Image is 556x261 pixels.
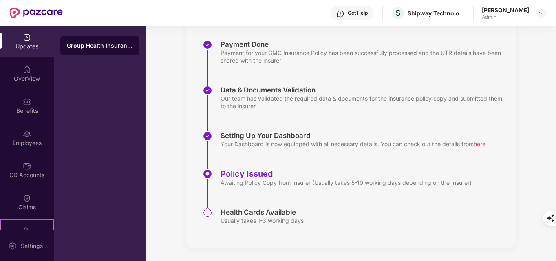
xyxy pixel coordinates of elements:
[23,66,31,74] img: svg+xml;base64,PHN2ZyBpZD0iSG9tZSIgeG1sbnM9Imh0dHA6Ly93d3cudzMub3JnLzIwMDAvc3ZnIiB3aWR0aD0iMjAiIG...
[23,33,31,42] img: svg+xml;base64,PHN2ZyBpZD0iVXBkYXRlZCIgeG1sbnM9Imh0dHA6Ly93d3cudzMub3JnLzIwMDAvc3ZnIiB3aWR0aD0iMj...
[474,140,485,147] span: here
[482,6,529,14] div: [PERSON_NAME]
[221,217,304,224] div: Usually takes 1-3 working days
[10,8,63,18] img: New Pazcare Logo
[23,98,31,106] img: svg+xml;base64,PHN2ZyBpZD0iQmVuZWZpdHMiIHhtbG5zPSJodHRwOi8vd3d3LnczLm9yZy8yMDAwL3N2ZyIgd2lkdGg9Ij...
[203,169,212,179] img: svg+xml;base64,PHN2ZyBpZD0iU3RlcC1BY3RpdmUtMzJ4MzIiIHhtbG5zPSJodHRwOi8vd3d3LnczLm9yZy8yMDAwL3N2Zy...
[221,208,304,217] div: Health Cards Available
[221,179,472,186] div: Awaiting Policy Copy from Insurer (Usually takes 5-10 working days depending on the Insurer)
[221,86,507,94] div: Data & Documents Validation
[67,42,133,50] div: Group Health Insurance
[348,10,368,16] div: Get Help
[538,10,545,16] img: svg+xml;base64,PHN2ZyBpZD0iRHJvcGRvd24tMzJ4MzIiIHhtbG5zPSJodHRwOi8vd3d3LnczLm9yZy8yMDAwL3N2ZyIgd2...
[23,226,31,235] img: svg+xml;base64,PHN2ZyB4bWxucz0iaHR0cDovL3d3dy53My5vcmcvMjAwMC9zdmciIHdpZHRoPSIyMSIgaGVpZ2h0PSIyMC...
[221,169,472,179] div: Policy Issued
[395,8,401,18] span: S
[203,131,212,141] img: svg+xml;base64,PHN2ZyBpZD0iU3RlcC1Eb25lLTMyeDMyIiB4bWxucz0iaHR0cDovL3d3dy53My5vcmcvMjAwMC9zdmciIH...
[336,10,344,18] img: svg+xml;base64,PHN2ZyBpZD0iSGVscC0zMngzMiIgeG1sbnM9Imh0dHA6Ly93d3cudzMub3JnLzIwMDAvc3ZnIiB3aWR0aD...
[221,40,507,49] div: Payment Done
[221,140,485,148] div: Your Dashboard is now equipped with all necessary details. You can check out the details from
[203,86,212,95] img: svg+xml;base64,PHN2ZyBpZD0iU3RlcC1Eb25lLTMyeDMyIiB4bWxucz0iaHR0cDovL3d3dy53My5vcmcvMjAwMC9zdmciIH...
[23,162,31,170] img: svg+xml;base64,PHN2ZyBpZD0iQ0RfQWNjb3VudHMiIGRhdGEtbmFtZT0iQ0QgQWNjb3VudHMiIHhtbG5zPSJodHRwOi8vd3...
[9,242,17,250] img: svg+xml;base64,PHN2ZyBpZD0iU2V0dGluZy0yMHgyMCIgeG1sbnM9Imh0dHA6Ly93d3cudzMub3JnLzIwMDAvc3ZnIiB3aW...
[221,49,507,64] div: Payment for your GMC Insurance Policy has been successfully processed and the UTR details have be...
[203,40,212,50] img: svg+xml;base64,PHN2ZyBpZD0iU3RlcC1Eb25lLTMyeDMyIiB4bWxucz0iaHR0cDovL3d3dy53My5vcmcvMjAwMC9zdmciIH...
[221,131,485,140] div: Setting Up Your Dashboard
[221,94,507,110] div: Our team has validated the required data & documents for the insurance policy copy and submitted ...
[23,194,31,202] img: svg+xml;base64,PHN2ZyBpZD0iQ2xhaW0iIHhtbG5zPSJodHRwOi8vd3d3LnczLm9yZy8yMDAwL3N2ZyIgd2lkdGg9IjIwIi...
[203,208,212,217] img: svg+xml;base64,PHN2ZyBpZD0iU3RlcC1QZW5kaW5nLTMyeDMyIiB4bWxucz0iaHR0cDovL3d3dy53My5vcmcvMjAwMC9zdm...
[23,130,31,138] img: svg+xml;base64,PHN2ZyBpZD0iRW1wbG95ZWVzIiB4bWxucz0iaHR0cDovL3d3dy53My5vcmcvMjAwMC9zdmciIHdpZHRoPS...
[482,14,529,20] div: Admin
[408,9,465,17] div: Shipway Technology Pvt. Ltd
[18,242,45,250] div: Settings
